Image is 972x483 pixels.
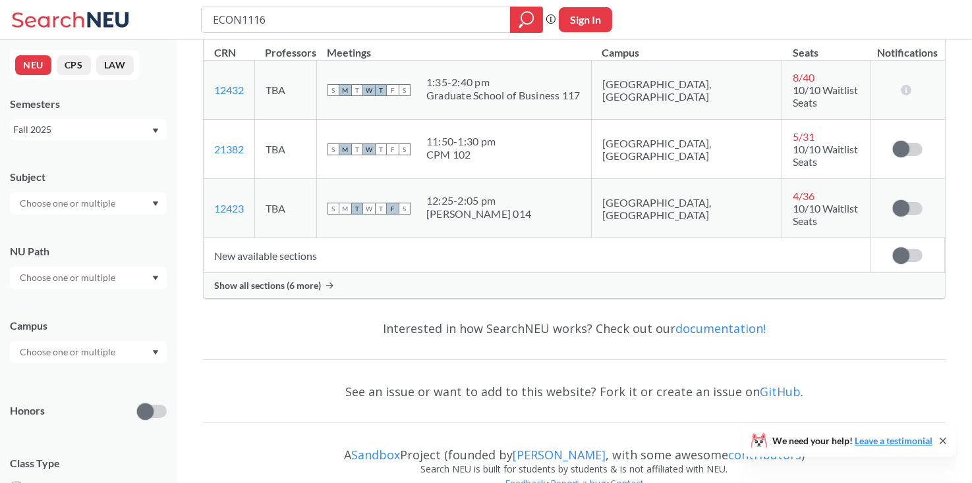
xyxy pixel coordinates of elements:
span: T [375,203,387,215]
span: S [399,143,411,155]
div: Dropdown arrow [10,267,167,289]
span: We need your help! [772,436,932,445]
span: Class Type [10,456,167,470]
span: S [399,84,411,96]
span: S [328,84,339,96]
a: Leave a testimonial [855,435,932,446]
span: 10/10 Waitlist Seats [793,202,858,227]
div: A Project (founded by , with some awesome ) [203,436,946,462]
span: S [399,203,411,215]
span: 10/10 Waitlist Seats [793,84,858,109]
div: Show all sections (6 more) [204,273,945,298]
div: Interested in how SearchNEU works? Check out our [203,309,946,347]
div: Subject [10,170,167,184]
a: 12423 [214,202,244,215]
div: CPM 102 [426,148,496,161]
svg: Dropdown arrow [152,201,159,207]
a: documentation! [675,320,766,336]
div: 11:50 - 1:30 pm [426,135,496,148]
a: 12432 [214,84,244,96]
td: TBA [255,179,317,238]
span: T [351,84,363,96]
a: 21382 [214,143,244,155]
input: Class, professor, course number, "phrase" [212,9,501,31]
span: W [363,203,375,215]
span: S [328,143,339,155]
input: Choose one or multiple [13,344,124,360]
span: T [375,84,387,96]
svg: Dropdown arrow [152,128,159,134]
th: Campus [591,32,782,61]
span: W [363,84,375,96]
div: Dropdown arrow [10,341,167,363]
div: Fall 2025Dropdown arrow [10,119,167,140]
span: F [387,203,399,215]
div: 1:35 - 2:40 pm [426,76,581,89]
span: F [387,143,399,155]
div: CRN [214,45,236,60]
span: T [375,143,387,155]
a: GitHub [760,384,801,399]
p: Honors [10,403,45,419]
td: [GEOGRAPHIC_DATA], [GEOGRAPHIC_DATA] [591,179,782,238]
svg: Dropdown arrow [152,276,159,281]
span: T [351,143,363,155]
input: Choose one or multiple [13,270,124,286]
span: W [363,143,375,155]
div: 12:25 - 2:05 pm [426,194,531,207]
span: 4 / 36 [793,190,815,202]
input: Choose one or multiple [13,195,124,211]
td: TBA [255,61,317,120]
span: F [387,84,399,96]
a: Sandbox [351,447,400,463]
th: Seats [782,32,871,61]
span: 5 / 31 [793,130,815,143]
span: 8 / 40 [793,71,815,84]
td: [GEOGRAPHIC_DATA], [GEOGRAPHIC_DATA] [591,61,782,120]
button: NEU [15,55,51,75]
span: M [339,84,351,96]
div: Graduate School of Business 117 [426,89,581,102]
button: Sign In [559,7,612,32]
svg: Dropdown arrow [152,350,159,355]
td: [GEOGRAPHIC_DATA], [GEOGRAPHIC_DATA] [591,120,782,179]
svg: magnifying glass [519,11,534,29]
div: Campus [10,318,167,333]
a: contributors [728,447,801,463]
th: Meetings [317,32,592,61]
span: M [339,143,351,155]
a: [PERSON_NAME] [513,447,606,463]
span: T [351,203,363,215]
div: [PERSON_NAME] 014 [426,207,531,220]
div: Semesters [10,97,167,111]
div: See an issue or want to add to this website? Fork it or create an issue on . [203,372,946,411]
td: New available sections [204,238,871,273]
span: M [339,203,351,215]
th: Professors [255,32,317,61]
div: Search NEU is built for students by students & is not affiliated with NEU. [203,462,946,476]
span: 10/10 Waitlist Seats [793,143,858,168]
td: TBA [255,120,317,179]
span: Show all sections (6 more) [214,280,321,292]
div: NU Path [10,244,167,259]
span: S [328,203,339,215]
div: Dropdown arrow [10,192,167,215]
button: LAW [96,55,134,75]
th: Notifications [871,32,944,61]
button: CPS [57,55,91,75]
div: Fall 2025 [13,122,151,137]
div: magnifying glass [510,7,543,33]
